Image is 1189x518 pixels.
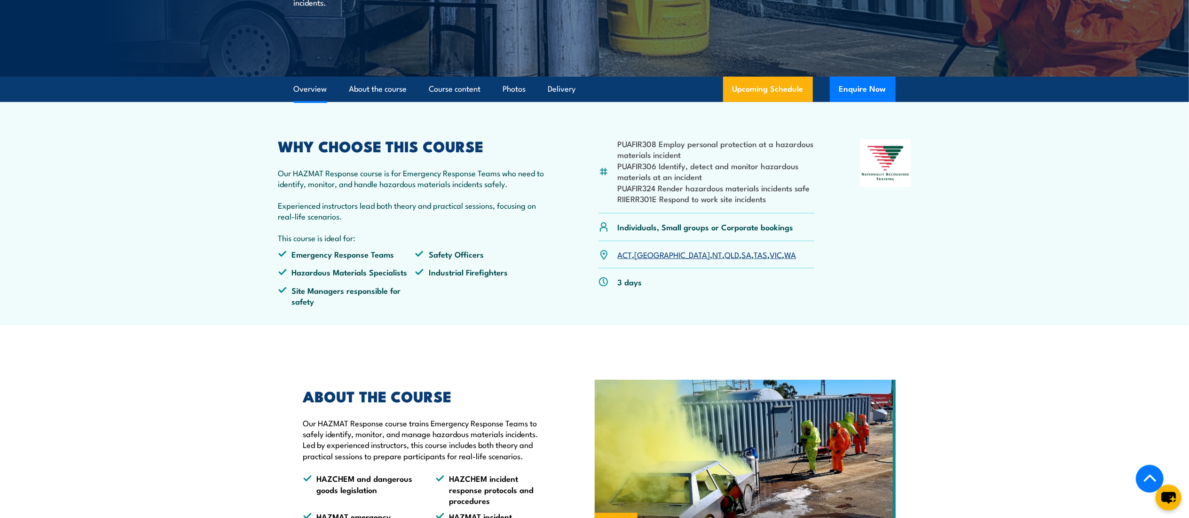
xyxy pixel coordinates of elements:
[415,267,552,277] li: Industrial Firefighters
[713,249,723,260] a: NT
[278,167,553,189] p: Our HAZMAT Response course is for Emergency Response Teams who need to identify, monitor, and han...
[436,473,551,506] li: HAZCHEM incident response protocols and procedures
[278,249,416,259] li: Emergency Response Teams
[618,249,632,260] a: ACT
[785,249,796,260] a: WA
[618,221,794,232] p: Individuals, Small groups or Corporate bookings
[725,249,740,260] a: QLD
[618,160,815,182] li: PUAFIR306 Identify, detect and monitor hazardous materials at an incident
[294,77,327,102] a: Overview
[830,77,896,102] button: Enquire Now
[278,285,416,307] li: Site Managers responsible for safety
[742,249,752,260] a: SA
[278,232,553,243] p: This course is ideal for:
[723,77,813,102] a: Upcoming Schedule
[618,182,815,193] li: PUAFIR324 Render hazardous materials incidents safe
[278,200,553,222] p: Experienced instructors lead both theory and practical sessions, focusing on real-life scenarios.
[770,249,782,260] a: VIC
[349,77,407,102] a: About the course
[635,249,710,260] a: [GEOGRAPHIC_DATA]
[303,417,551,462] p: Our HAZMAT Response course trains Emergency Response Teams to safely identify, monitor, and manag...
[548,77,576,102] a: Delivery
[754,249,768,260] a: TAS
[429,77,481,102] a: Course content
[618,193,815,204] li: RIIERR301E Respond to work site incidents
[860,139,911,187] img: Nationally Recognised Training logo.
[618,138,815,160] li: PUAFIR308 Employ personal protection at a hazardous materials incident
[415,249,552,259] li: Safety Officers
[618,276,642,287] p: 3 days
[503,77,526,102] a: Photos
[303,389,551,402] h2: ABOUT THE COURSE
[1156,485,1181,510] button: chat-button
[618,249,796,260] p: , , , , , , ,
[303,473,419,506] li: HAZCHEM and dangerous goods legislation
[278,267,416,277] li: Hazardous Materials Specialists
[278,139,553,152] h2: WHY CHOOSE THIS COURSE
